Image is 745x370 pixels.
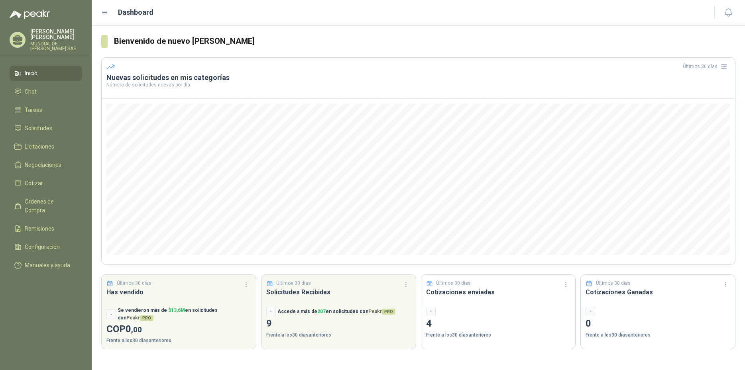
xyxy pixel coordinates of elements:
a: Configuración [10,239,82,254]
a: Remisiones [10,221,82,236]
span: 207 [317,309,326,314]
a: Tareas [10,102,82,117]
a: Negociaciones [10,157,82,172]
h3: Cotizaciones Ganadas [586,287,730,297]
span: Remisiones [25,224,54,233]
p: [PERSON_NAME] [PERSON_NAME] [30,29,82,40]
h3: Solicitudes Recibidas [266,287,411,297]
a: Solicitudes [10,121,82,136]
p: MUNDIAL DE [PERSON_NAME] SAS [30,41,82,51]
p: Frente a los 30 días anteriores [426,331,571,339]
span: PRO [382,309,395,315]
span: Solicitudes [25,124,52,133]
a: Manuales y ayuda [10,258,82,273]
span: 0 [126,323,142,335]
span: Peakr [368,309,395,314]
p: Frente a los 30 días anteriores [106,337,251,345]
div: - [426,307,436,316]
h3: Cotizaciones enviadas [426,287,571,297]
span: Cotizar [25,179,43,188]
p: 4 [426,316,571,331]
span: $ 13,6M [168,307,185,313]
h3: Has vendido [106,287,251,297]
p: Frente a los 30 días anteriores [266,331,411,339]
span: Chat [25,87,37,96]
p: Últimos 30 días [117,280,151,287]
div: - [106,309,116,319]
span: Inicio [25,69,37,78]
p: Últimos 30 días [436,280,471,287]
span: Peakr [126,315,153,321]
a: Cotizar [10,176,82,191]
span: Manuales y ayuda [25,261,70,270]
p: Accede a más de en solicitudes con [277,308,395,315]
p: Se vendieron más de en solicitudes con [118,307,251,322]
span: ,00 [131,325,142,334]
p: COP [106,322,251,337]
h1: Dashboard [118,7,153,18]
span: Tareas [25,106,42,114]
img: Logo peakr [10,10,50,19]
p: Últimos 30 días [276,280,311,287]
div: - [586,307,595,316]
h3: Nuevas solicitudes en mis categorías [106,73,730,82]
a: Licitaciones [10,139,82,154]
span: Configuración [25,243,60,251]
p: Frente a los 30 días anteriores [586,331,730,339]
span: Negociaciones [25,161,61,169]
div: - [266,307,276,316]
a: Chat [10,84,82,99]
a: Inicio [10,66,82,81]
p: 0 [586,316,730,331]
p: 9 [266,316,411,331]
span: Licitaciones [25,142,54,151]
div: Últimos 30 días [683,60,730,73]
h3: Bienvenido de nuevo [PERSON_NAME] [114,35,735,47]
p: Número de solicitudes nuevas por día [106,82,730,87]
p: Últimos 30 días [596,280,631,287]
a: Órdenes de Compra [10,194,82,218]
span: PRO [140,315,153,321]
span: Órdenes de Compra [25,197,75,215]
